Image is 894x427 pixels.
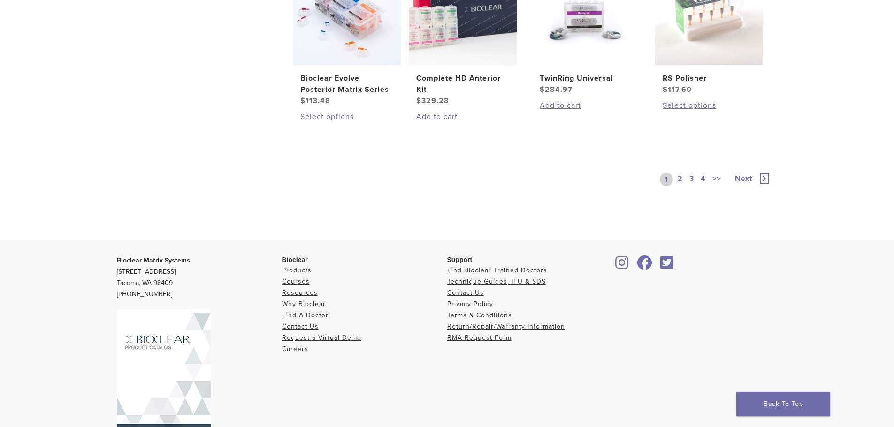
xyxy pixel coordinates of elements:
h2: TwinRing Universal [540,73,633,84]
span: Bioclear [282,256,308,263]
span: $ [663,85,668,94]
a: Products [282,266,312,274]
a: Find Bioclear Trained Doctors [447,266,547,274]
a: Contact Us [282,322,319,330]
a: >> [711,173,723,186]
a: Return/Repair/Warranty Information [447,322,565,330]
a: Terms & Conditions [447,311,512,319]
a: Bioclear [634,261,656,270]
a: Find A Doctor [282,311,329,319]
bdi: 284.97 [540,85,573,94]
span: Next [735,174,752,183]
a: Add to cart: “TwinRing Universal” [540,100,633,111]
a: 3 [688,173,696,186]
span: $ [300,96,306,105]
a: Add to cart: “Complete HD Anterior Kit” [416,111,509,122]
p: [STREET_ADDRESS] Tacoma, WA 98409 [PHONE_NUMBER] [117,255,282,300]
span: $ [416,96,421,105]
a: Select options for “RS Polisher” [663,100,756,111]
h2: Bioclear Evolve Posterior Matrix Series [300,73,393,95]
a: Select options for “Bioclear Evolve Posterior Matrix Series” [300,111,393,122]
a: Request a Virtual Demo [282,334,361,342]
a: Courses [282,277,310,285]
a: Why Bioclear [282,300,326,308]
bdi: 329.28 [416,96,449,105]
a: Resources [282,289,318,297]
h2: Complete HD Anterior Kit [416,73,509,95]
a: Privacy Policy [447,300,493,308]
span: Support [447,256,473,263]
a: Bioclear [612,261,632,270]
span: $ [540,85,545,94]
a: Technique Guides, IFU & SDS [447,277,546,285]
a: RMA Request Form [447,334,512,342]
a: 2 [676,173,685,186]
a: 4 [699,173,708,186]
h2: RS Polisher [663,73,756,84]
strong: Bioclear Matrix Systems [117,256,190,264]
a: Back To Top [736,392,830,416]
bdi: 113.48 [300,96,330,105]
a: Careers [282,345,308,353]
a: Bioclear [657,261,677,270]
a: Contact Us [447,289,484,297]
a: 1 [660,173,673,186]
bdi: 117.60 [663,85,692,94]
